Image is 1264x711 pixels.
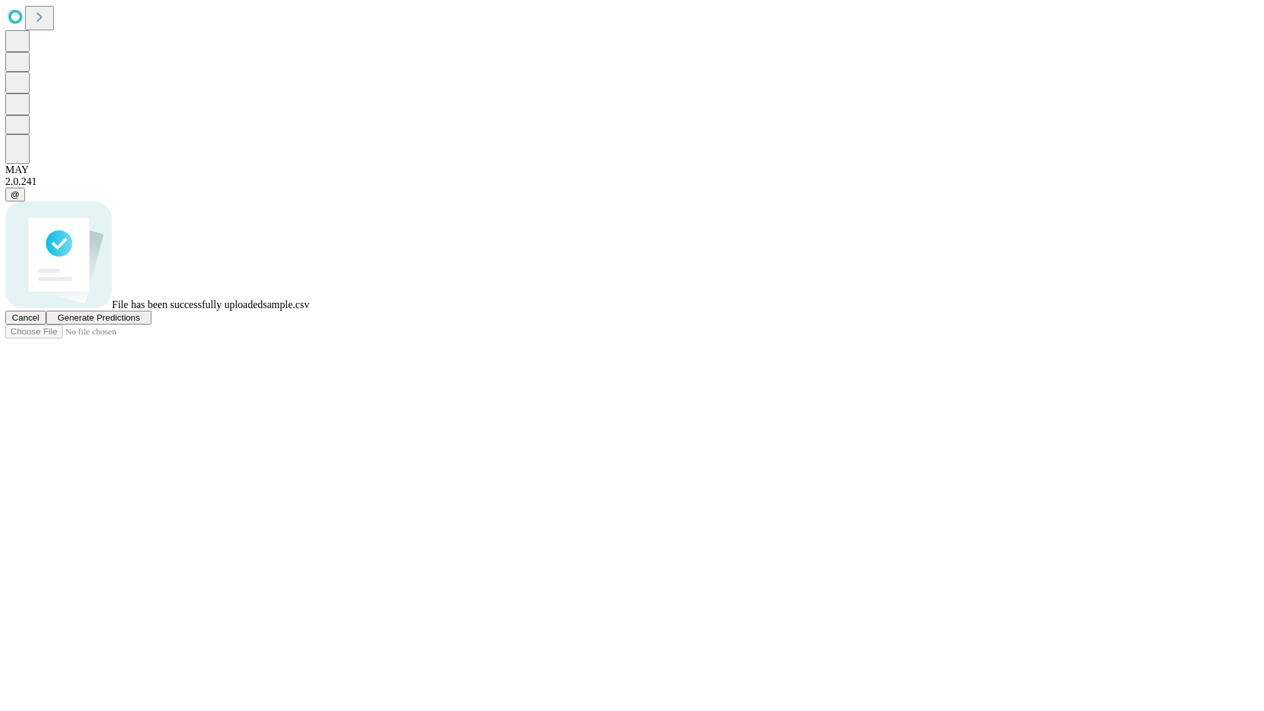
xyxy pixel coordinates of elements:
button: Generate Predictions [46,311,151,325]
span: sample.csv [263,299,309,310]
div: MAY [5,164,1259,176]
span: File has been successfully uploaded [112,299,263,310]
button: Cancel [5,311,46,325]
div: 2.0.241 [5,176,1259,188]
span: @ [11,190,20,199]
span: Generate Predictions [57,313,140,323]
span: Cancel [12,313,39,323]
button: @ [5,188,25,201]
